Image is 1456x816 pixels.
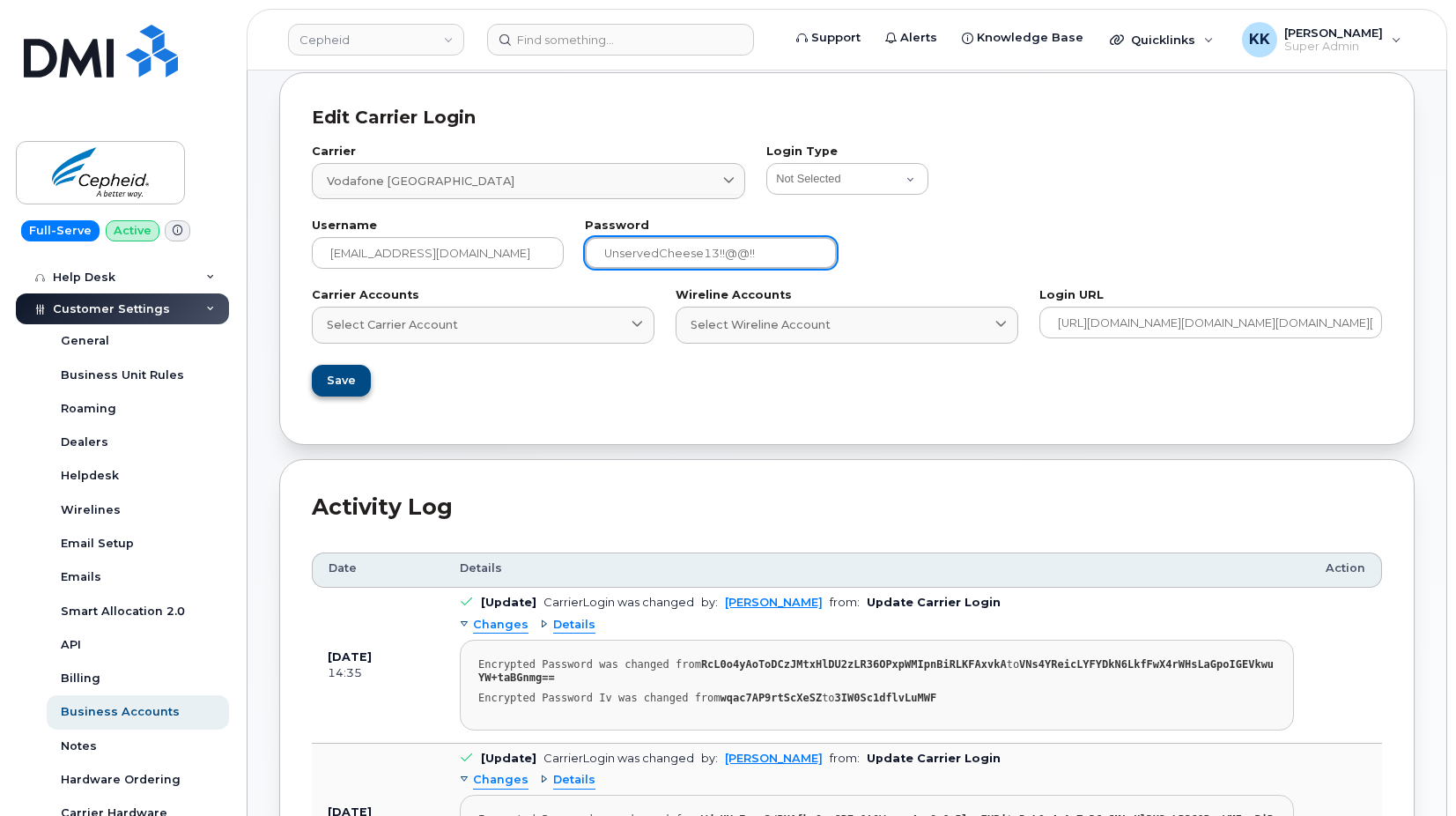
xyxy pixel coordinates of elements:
span: by: [701,752,718,765]
a: Select Carrier Account [312,307,654,343]
span: Support [811,29,861,47]
button: Save [312,365,371,397]
span: Vodafone [GEOGRAPHIC_DATA] [327,173,514,189]
a: Support [784,20,873,56]
strong: wqac7AP9rtScXeSZ [721,692,823,704]
div: Edit Carrier Login [312,105,1382,130]
strong: VNs4YReicLYFYDkN6LkfFwX4rWHsLaGpoIGEVkwuYW+taBGnmg== [478,658,1274,684]
a: Select Wireline Account [676,307,1018,343]
span: Details [553,772,595,789]
a: Cepheid [288,24,464,56]
label: Username [312,220,564,232]
label: Password [585,220,837,232]
label: Carrier Accounts [312,290,654,301]
div: Activity Log [312,492,1382,523]
a: Knowledge Base [950,20,1096,56]
span: Knowledge Base [977,29,1083,47]
span: Select Wireline Account [691,316,831,333]
label: Wireline Accounts [676,290,1018,301]
div: CarrierLogin was changed [543,596,694,609]
span: Changes [473,772,528,789]
span: KK [1249,29,1270,50]
b: [Update] [481,752,536,765]
iframe: Messenger Launcher [1379,739,1443,803]
div: Quicklinks [1098,22,1226,57]
strong: RcL0o4yAoToDCzJMtxHlDU2zLR36OPxpWMIpnBiRLKFAxvkA [701,658,1007,671]
div: CarrierLogin was changed [543,752,694,765]
label: Carrier [312,146,745,158]
th: Action [1310,553,1382,588]
span: [PERSON_NAME] [1284,26,1383,40]
span: Save [327,372,356,389]
span: Details [553,617,595,634]
b: [Update] [481,596,536,609]
span: from: [830,596,860,609]
span: Quicklinks [1131,33,1195,47]
div: 14:35 [328,665,428,681]
span: Alerts [900,29,937,47]
b: Update Carrier Login [867,752,1001,765]
div: Kristin Kammer-Grossman [1230,22,1414,57]
label: Login URL [1039,290,1382,301]
span: Super Admin [1284,40,1383,54]
span: Select Carrier Account [327,316,458,333]
span: by: [701,596,718,609]
a: Vodafone [GEOGRAPHIC_DATA] [312,163,745,199]
div: Encrypted Password Iv was changed from to [478,692,1275,705]
input: Find something... [487,24,754,56]
strong: 3IW0Sc1dflvLuMWF [835,692,937,704]
span: from: [830,752,860,765]
span: Date [329,560,357,576]
span: Details [460,560,502,576]
a: Alerts [873,20,950,56]
span: Changes [473,617,528,634]
a: [PERSON_NAME] [725,596,823,609]
a: [PERSON_NAME] [725,752,823,765]
b: [DATE] [328,650,372,664]
div: Encrypted Password was changed from to [478,658,1275,685]
b: Update Carrier Login [867,596,1001,609]
label: Login Type [766,146,1382,158]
